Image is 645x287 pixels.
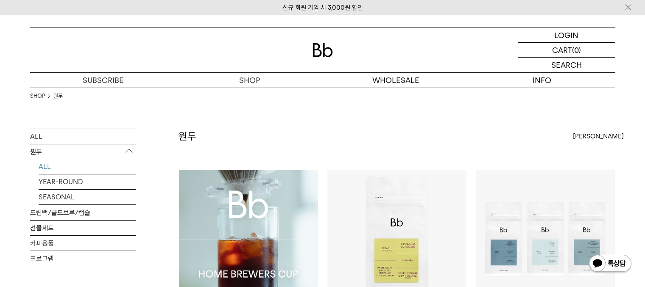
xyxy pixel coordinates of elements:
a: SEASONAL [39,190,136,204]
a: 선물세트 [30,221,136,235]
p: 원두 [30,144,136,160]
h2: 원두 [179,129,196,143]
p: SEARCH [551,58,582,72]
a: SHOP [176,73,323,88]
span: [PERSON_NAME] [573,131,624,141]
a: SUBSCRIBE [30,73,176,88]
a: ALL [39,159,136,174]
p: (0) [572,43,581,57]
a: LOGIN [518,28,615,43]
a: ALL [30,129,136,144]
img: 로고 [313,43,333,57]
a: 드립백/콜드브루/캡슐 [30,205,136,220]
a: 신규 회원 가입 시 3,000원 할인 [282,4,363,11]
a: CART (0) [518,43,615,58]
p: INFO [469,73,615,88]
p: CART [552,43,572,57]
a: YEAR-ROUND [39,174,136,189]
a: 프로그램 [30,251,136,266]
p: LOGIN [554,28,578,42]
a: SHOP [30,92,45,100]
a: 커피용품 [30,236,136,251]
p: WHOLESALE [323,73,469,88]
img: 카카오톡 채널 1:1 채팅 버튼 [588,254,632,274]
a: 원두 [53,92,63,100]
